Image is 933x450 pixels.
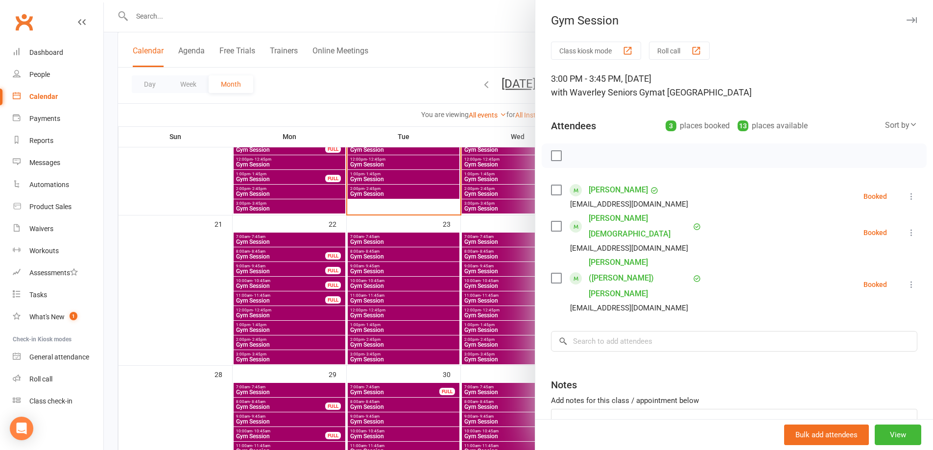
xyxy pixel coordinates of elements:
a: Payments [13,108,103,130]
div: Calendar [29,93,58,100]
a: Reports [13,130,103,152]
a: People [13,64,103,86]
div: Sort by [885,119,917,132]
a: Workouts [13,240,103,262]
div: [EMAIL_ADDRESS][DOMAIN_NAME] [570,302,688,314]
a: Waivers [13,218,103,240]
a: Automations [13,174,103,196]
button: View [875,425,921,445]
div: Booked [863,193,887,200]
div: Roll call [29,375,52,383]
div: Dashboard [29,48,63,56]
div: [EMAIL_ADDRESS][DOMAIN_NAME] [570,198,688,211]
div: Class check-in [29,397,72,405]
span: 1 [70,312,77,320]
a: [PERSON_NAME] ([PERSON_NAME]) [PERSON_NAME] [589,255,691,302]
div: General attendance [29,353,89,361]
span: at [GEOGRAPHIC_DATA] [657,87,752,97]
a: [PERSON_NAME][DEMOGRAPHIC_DATA] [589,211,691,242]
div: Payments [29,115,60,122]
input: Search to add attendees [551,331,917,352]
a: General attendance kiosk mode [13,346,103,368]
div: Automations [29,181,69,189]
a: Dashboard [13,42,103,64]
div: Reports [29,137,53,144]
div: 3:00 PM - 3:45 PM, [DATE] [551,72,917,99]
a: Assessments [13,262,103,284]
div: People [29,71,50,78]
div: Messages [29,159,60,166]
button: Roll call [649,42,710,60]
div: places available [738,119,808,133]
button: Bulk add attendees [784,425,869,445]
a: Roll call [13,368,103,390]
button: Class kiosk mode [551,42,641,60]
div: Notes [551,378,577,392]
div: 13 [738,120,748,131]
div: Open Intercom Messenger [10,417,33,440]
a: [PERSON_NAME] [589,182,648,198]
a: Class kiosk mode [13,390,103,412]
div: Gym Session [535,14,933,27]
div: Tasks [29,291,47,299]
a: Product Sales [13,196,103,218]
div: Booked [863,229,887,236]
div: Workouts [29,247,59,255]
a: What's New1 [13,306,103,328]
div: Attendees [551,119,596,133]
div: Assessments [29,269,78,277]
a: Clubworx [12,10,36,34]
a: Tasks [13,284,103,306]
div: Product Sales [29,203,72,211]
span: with Waverley Seniors Gym [551,87,657,97]
div: places booked [666,119,730,133]
div: Waivers [29,225,53,233]
div: Booked [863,281,887,288]
div: What's New [29,313,65,321]
div: [EMAIL_ADDRESS][DOMAIN_NAME] [570,242,688,255]
div: Add notes for this class / appointment below [551,395,917,406]
a: Calendar [13,86,103,108]
div: 3 [666,120,676,131]
a: Messages [13,152,103,174]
